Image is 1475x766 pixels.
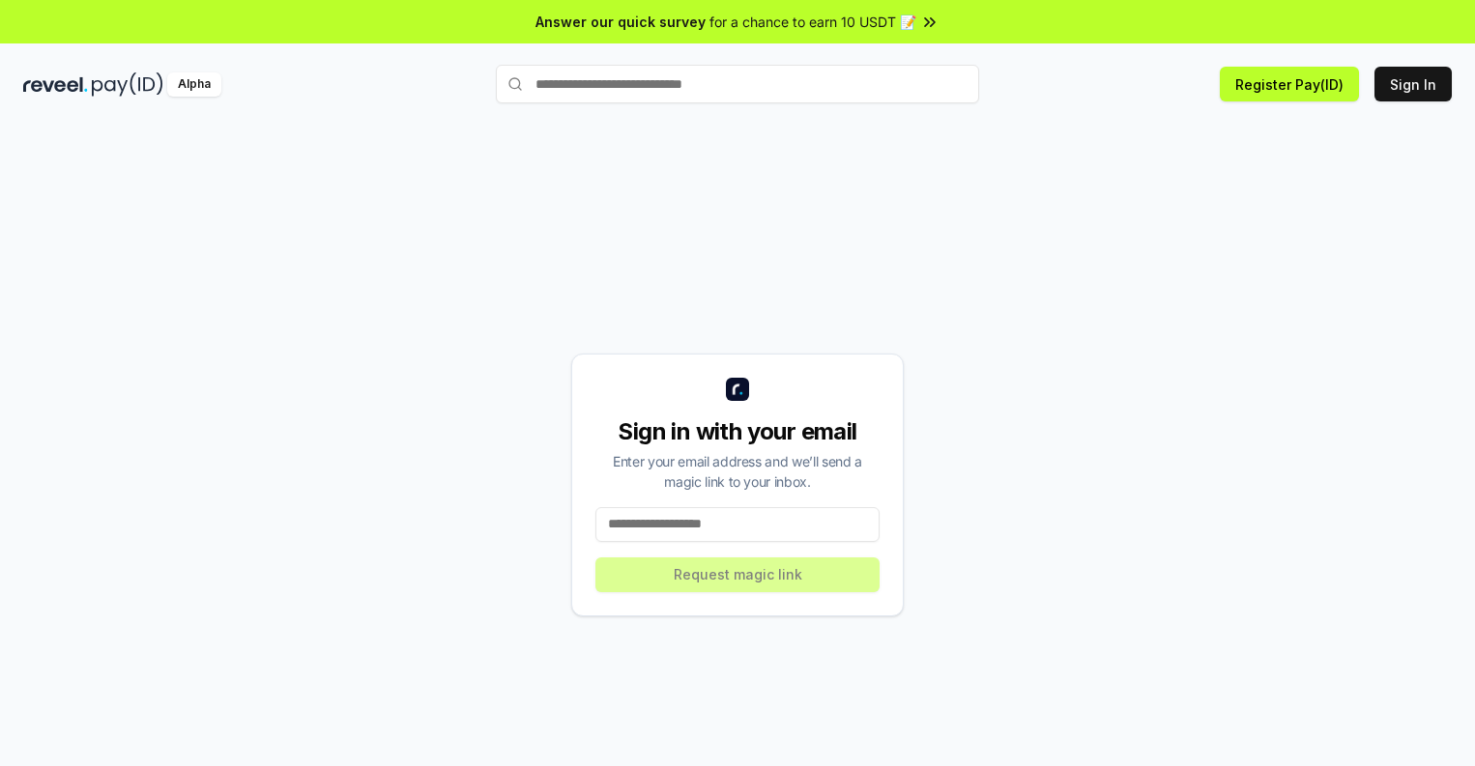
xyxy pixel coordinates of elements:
div: Sign in with your email [595,416,880,447]
button: Sign In [1374,67,1452,101]
div: Enter your email address and we’ll send a magic link to your inbox. [595,451,880,492]
span: Answer our quick survey [535,12,706,32]
button: Register Pay(ID) [1220,67,1359,101]
img: reveel_dark [23,72,88,97]
span: for a chance to earn 10 USDT 📝 [709,12,916,32]
img: logo_small [726,378,749,401]
img: pay_id [92,72,163,97]
div: Alpha [167,72,221,97]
